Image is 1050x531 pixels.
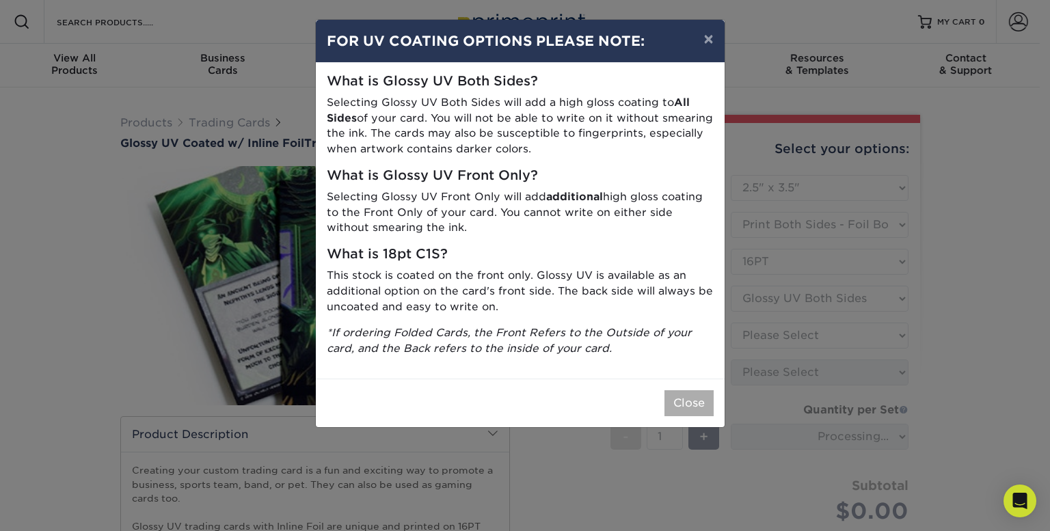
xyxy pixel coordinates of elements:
[327,326,692,355] i: *If ordering Folded Cards, the Front Refers to the Outside of your card, and the Back refers to t...
[664,390,714,416] button: Close
[327,96,690,124] strong: All Sides
[327,189,714,236] p: Selecting Glossy UV Front Only will add high gloss coating to the Front Only of your card. You ca...
[327,268,714,314] p: This stock is coated on the front only. Glossy UV is available as an additional option on the car...
[692,20,724,58] button: ×
[327,95,714,157] p: Selecting Glossy UV Both Sides will add a high gloss coating to of your card. You will not be abl...
[327,247,714,262] h5: What is 18pt C1S?
[1004,485,1036,517] div: Open Intercom Messenger
[546,190,603,203] strong: additional
[327,168,714,184] h5: What is Glossy UV Front Only?
[327,31,714,51] h4: FOR UV COATING OPTIONS PLEASE NOTE:
[327,74,714,90] h5: What is Glossy UV Both Sides?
